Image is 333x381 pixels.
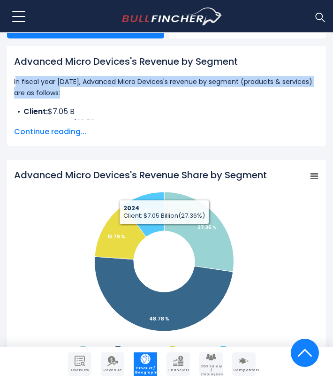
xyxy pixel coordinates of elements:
[123,345,160,354] text: Data Center
[14,76,319,99] p: In fiscal year [DATE], Advanced Micro Devices's revenue by segment (products & services) are as f...
[197,224,217,231] tspan: 27.36 %
[101,352,124,376] a: Company Revenue
[23,117,73,128] b: Data Center:
[167,368,189,372] span: Financials
[134,352,157,376] a: Company Product/Geography
[14,168,319,356] svg: Advanced Micro Devices's Revenue Share by Segment
[200,365,222,376] span: CEO Salary / Employees
[14,54,319,69] h1: Advanced Micro Devices's Revenue by Segment
[166,352,190,376] a: Company Financials
[178,345,212,354] text: Embedded
[23,106,48,117] b: Client:
[88,345,106,354] text: Client
[68,352,91,376] a: Company Overview
[14,106,319,117] li: $7.05 B
[14,117,319,129] li: $12.58 B
[233,368,255,372] span: Competitors
[149,315,169,322] tspan: 48.78 %
[228,345,253,354] text: Gaming
[122,8,223,25] img: bullfincher logo
[107,233,125,240] tspan: 13.79 %
[135,366,156,374] span: Product / Geography
[14,126,319,137] span: Continue reading...
[122,8,223,25] a: Go to homepage
[138,207,157,214] tspan: 10.06 %
[14,168,267,182] tspan: Advanced Micro Devices's Revenue Share by Segment
[199,352,223,376] a: Company Employees
[102,368,123,372] span: Revenue
[69,368,91,372] span: Overview
[232,352,256,376] a: Company Competitors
